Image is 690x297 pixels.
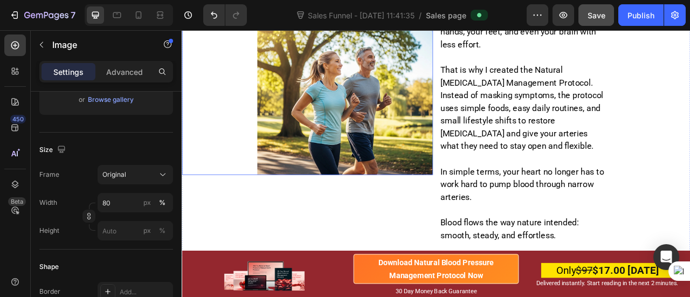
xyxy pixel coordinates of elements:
button: px [156,224,169,237]
p: Image [52,38,144,51]
div: Undo/Redo [203,4,247,26]
label: Height [39,226,59,236]
div: % [159,198,165,208]
span: Blood flows the way nature intended: smooth, steady, and effortless. [329,238,505,267]
span: / [419,10,422,21]
iframe: Design area [182,30,690,297]
span: Sales page [426,10,466,21]
div: Beta [8,197,26,206]
div: Browse gallery [88,95,134,105]
div: px [143,226,151,236]
button: Browse gallery [87,94,134,105]
div: Border [39,287,60,296]
p: 7 [71,9,75,22]
label: Frame [39,170,59,179]
div: Open Intercom Messenger [653,244,679,270]
div: Publish [627,10,654,21]
span: Original [102,170,126,179]
span: Sales Funnel - [DATE] 11:41:35 [306,10,417,21]
button: Save [578,4,614,26]
label: Width [39,198,57,208]
p: Advanced [106,66,143,78]
button: Publish [618,4,664,26]
span: Save [588,11,605,20]
button: Original [98,165,173,184]
button: % [141,224,154,237]
span: That is why I created the Natural [MEDICAL_DATA] Management Protocol. Instead of masking symptoms... [329,44,536,154]
span: or [79,93,85,106]
div: 450 [10,115,26,123]
button: px [156,196,169,209]
p: Settings [53,66,84,78]
button: % [141,196,154,209]
span: In simple terms, your heart no longer has to work hard to pump blood through narrow arteries. [329,173,537,218]
button: 7 [4,4,80,26]
input: px% [98,193,173,212]
div: Shape [39,262,59,272]
div: % [159,226,165,236]
div: Size [39,143,68,157]
input: px% [98,221,173,240]
div: px [143,198,151,208]
div: Add... [120,287,170,297]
